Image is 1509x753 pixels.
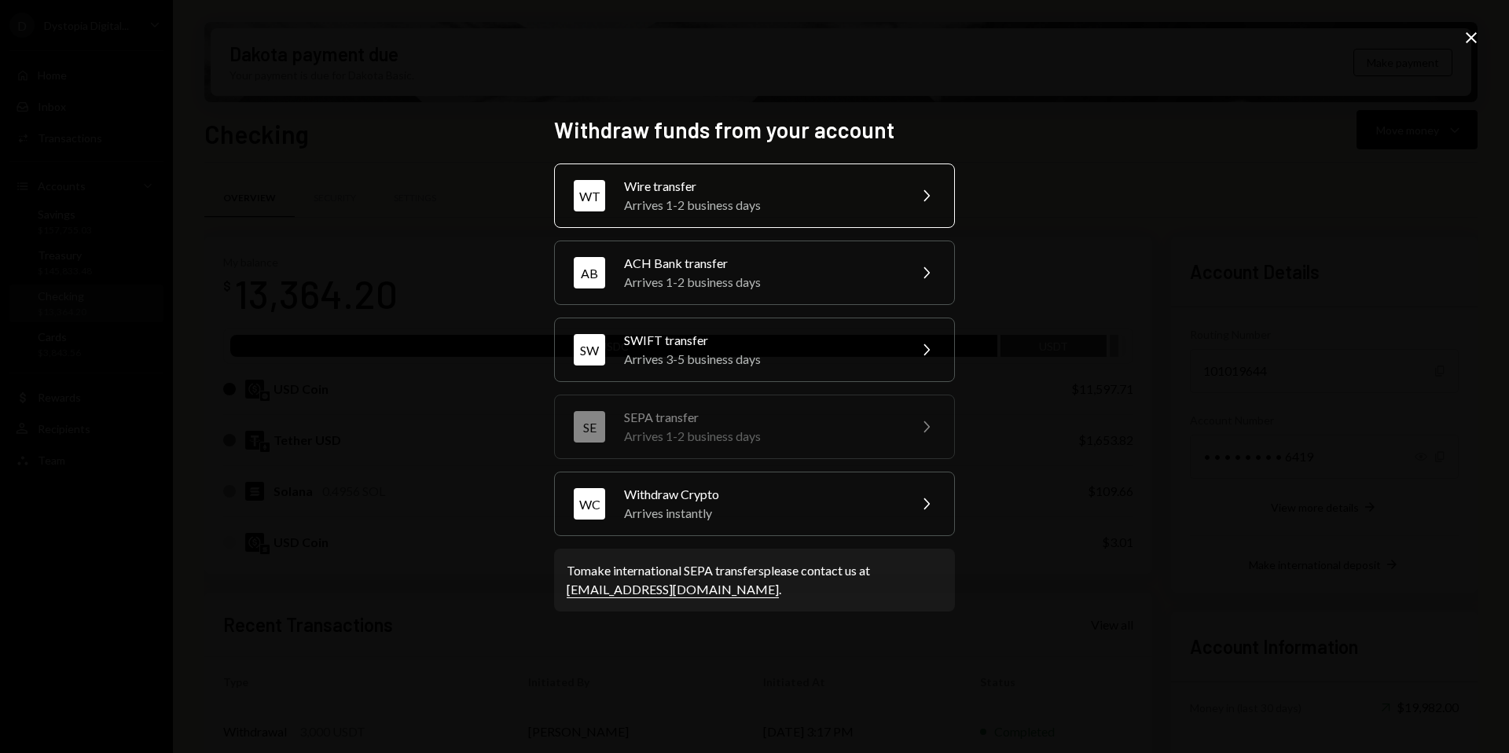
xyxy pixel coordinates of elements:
[624,408,898,427] div: SEPA transfer
[624,177,898,196] div: Wire transfer
[624,331,898,350] div: SWIFT transfer
[554,115,955,145] h2: Withdraw funds from your account
[567,582,779,598] a: [EMAIL_ADDRESS][DOMAIN_NAME]
[574,257,605,288] div: AB
[554,395,955,459] button: SESEPA transferArrives 1-2 business days
[624,504,898,523] div: Arrives instantly
[624,254,898,273] div: ACH Bank transfer
[554,241,955,305] button: ABACH Bank transferArrives 1-2 business days
[624,427,898,446] div: Arrives 1-2 business days
[574,180,605,211] div: WT
[574,334,605,365] div: SW
[554,472,955,536] button: WCWithdraw CryptoArrives instantly
[574,411,605,443] div: SE
[554,318,955,382] button: SWSWIFT transferArrives 3-5 business days
[624,485,898,504] div: Withdraw Crypto
[574,488,605,520] div: WC
[554,163,955,228] button: WTWire transferArrives 1-2 business days
[624,350,898,369] div: Arrives 3-5 business days
[624,196,898,215] div: Arrives 1-2 business days
[567,561,942,599] div: To make international SEPA transfers please contact us at .
[624,273,898,292] div: Arrives 1-2 business days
